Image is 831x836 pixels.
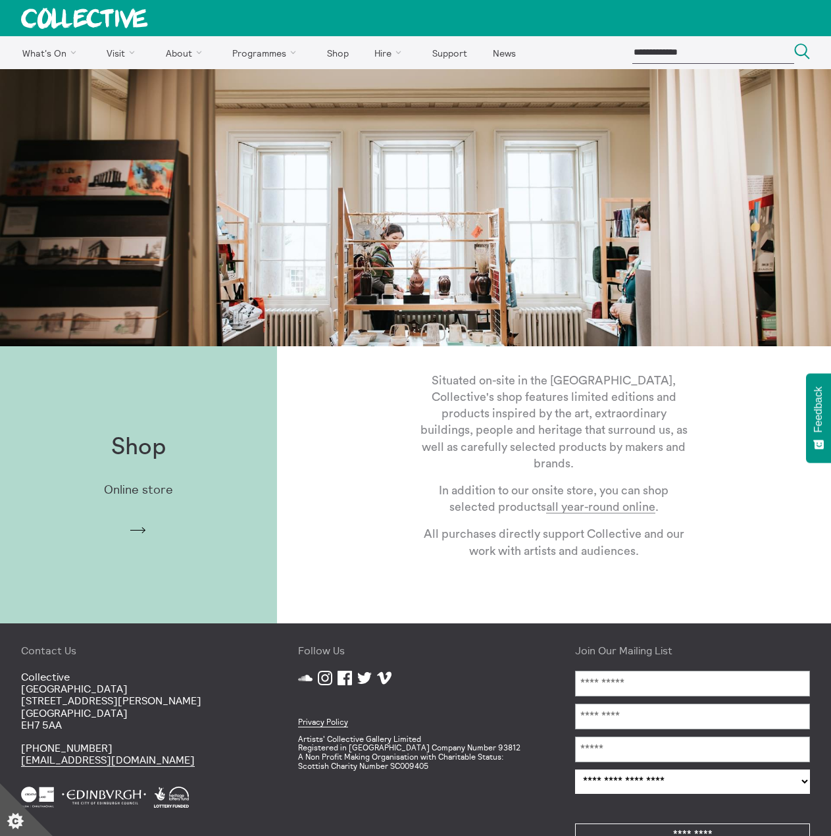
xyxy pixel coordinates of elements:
[298,717,348,727] a: Privacy Policy
[546,501,655,513] a: all year-round online
[21,671,256,731] p: Collective [GEOGRAPHIC_DATA] [STREET_ADDRESS][PERSON_NAME] [GEOGRAPHIC_DATA] EH7 5AA
[481,36,527,69] a: News
[298,735,533,771] p: Artists' Collective Gallery Limited Registered in [GEOGRAPHIC_DATA] Company Number 93812 A Non Pr...
[813,386,824,432] span: Feedback
[806,373,831,463] button: Feedback - Show survey
[418,483,690,515] p: In addition to our onsite store, you can shop selected products .
[154,36,218,69] a: About
[95,36,152,69] a: Visit
[104,483,173,497] p: Online store
[418,526,690,559] p: All purchases directly support Collective and our work with artists and audiences.
[221,36,313,69] a: Programmes
[315,36,360,69] a: Shop
[418,373,690,472] p: Situated on-site in the [GEOGRAPHIC_DATA], Collective's shop features limited editions and produc...
[154,787,189,808] img: Heritage Lottery Fund
[363,36,418,69] a: Hire
[21,644,256,656] h4: Contact Us
[21,742,256,766] p: [PHONE_NUMBER]
[575,644,810,656] h4: Join Our Mailing List
[420,36,478,69] a: Support
[111,434,166,461] h1: Shop
[11,36,93,69] a: What's On
[62,787,146,808] img: City Of Edinburgh Council White
[298,644,533,656] h4: Follow Us
[21,753,195,767] a: [EMAIL_ADDRESS][DOMAIN_NAME]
